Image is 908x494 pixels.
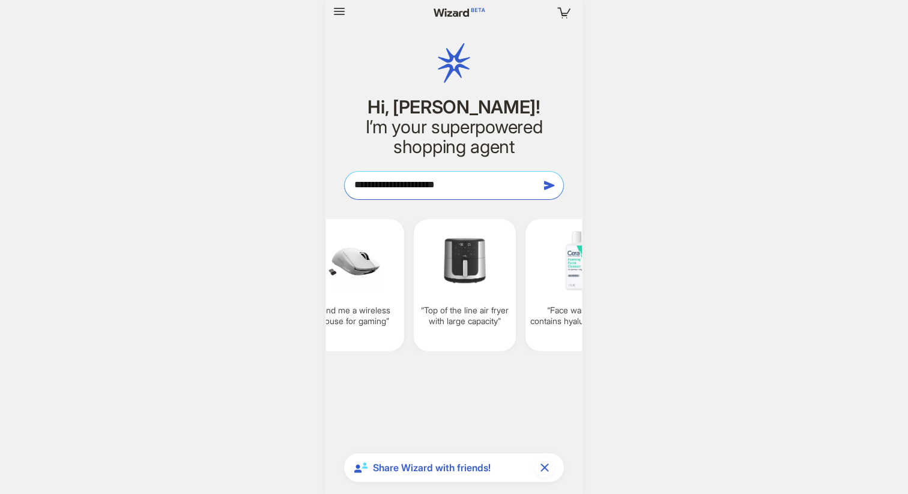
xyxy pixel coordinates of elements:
div: Share Wizard with friends! [344,453,564,482]
q: Find me a wireless mouse for gaming [307,305,399,327]
div: Face wash that contains hyaluronic acid [525,219,628,351]
h2: I’m your superpowered shopping agent [344,117,564,157]
div: Find me a wireless mouse for gaming [302,219,404,351]
h1: Hi, [PERSON_NAME]! [344,97,564,117]
img: Top%20of%20the%20line%20air%20fryer%20with%20large%20capacity-d8b2d60f.png [419,226,511,295]
q: Face wash that contains hyaluronic acid [530,305,623,327]
img: Face%20wash%20that%20contains%20hyaluronic%20acid-6f0c777e.png [530,226,623,295]
q: Top of the line air fryer with large capacity [419,305,511,327]
img: Find%20me%20a%20wireless%20mouse%20for%20gaming-715c5ba0.png [307,226,399,295]
div: Top of the line air fryer with large capacity [414,219,516,351]
span: Share Wizard with friends! [373,462,530,474]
